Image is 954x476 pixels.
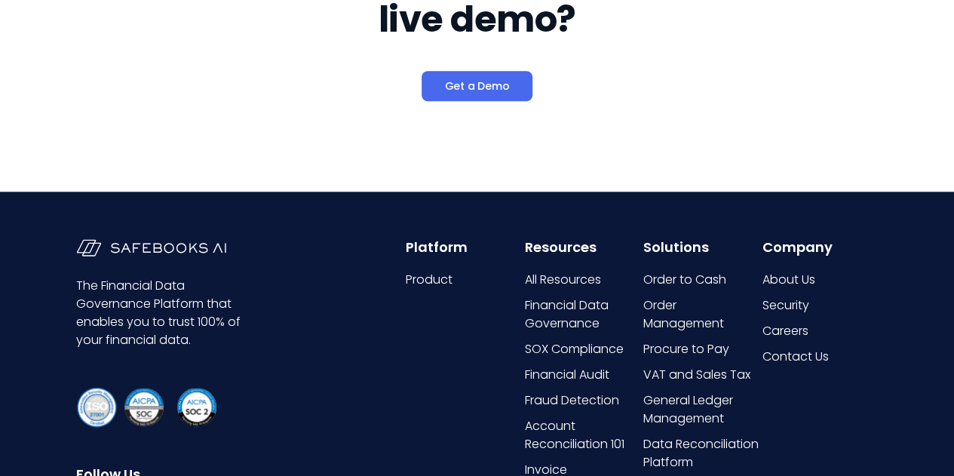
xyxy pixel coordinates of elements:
span: SOX Compliance [525,340,624,358]
a: Financial Data Governance [525,296,640,333]
h6: Platform [406,239,521,256]
h6: Solutions [643,239,759,256]
a: Product [406,271,521,289]
a: Data Reconciliation Platform [643,435,759,471]
a: Order Management [643,296,759,333]
a: Procure to Pay [643,340,759,358]
a: SOX Compliance [525,340,640,358]
span: VAT and Sales Tax [643,366,750,384]
span: All Resources [525,271,601,289]
span: Careers [762,322,808,340]
a: Fraud Detection [525,392,640,410]
a: Contact Us [762,348,877,366]
span: Fraud Detection [525,392,619,410]
a: General Ledger Management [643,392,759,428]
a: Financial Audit [525,366,640,384]
span: Security [762,296,808,315]
a: VAT and Sales Tax [643,366,759,384]
span: Contact Us [762,348,828,366]
a: Account Reconciliation 101 [525,417,640,453]
a: Careers [762,322,877,340]
a: About Us [762,271,877,289]
a: Order to Cash [643,271,759,289]
span: Procure to Pay [643,340,729,358]
span: Product [406,271,452,289]
h6: Company [762,239,877,256]
span: About Us [762,271,814,289]
span: Order to Cash [643,271,726,289]
a: Get a Demo [422,71,532,101]
p: The Financial Data Governance Platform that enables you to trust 100% of your financial data. [76,277,243,349]
span: Financial Audit [525,366,609,384]
h6: Resources [525,239,640,256]
span: Get a Demo [444,78,509,94]
a: Security [762,296,877,315]
a: All Resources [525,271,640,289]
